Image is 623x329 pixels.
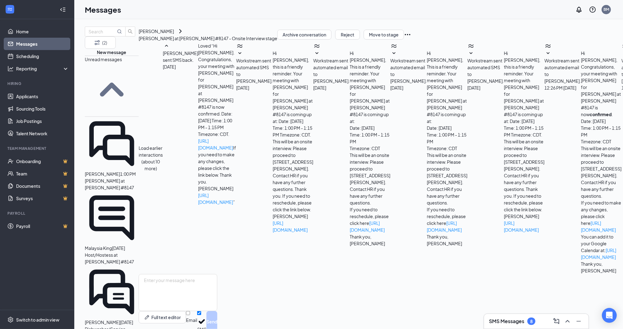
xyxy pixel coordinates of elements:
[313,58,350,84] span: Workstream sent automated email to [PERSON_NAME].
[120,319,133,326] p: [DATE]
[163,63,176,70] span: [DATE]
[85,319,120,325] span: [PERSON_NAME]
[186,311,190,315] input: Email
[16,38,69,50] a: Messages
[581,118,621,145] p: Date: [DATE] Time: 1:00 PM - 1:15 PM Timezone: CDT
[590,112,612,117] b: confirmed
[126,29,135,34] span: search
[390,84,403,91] span: [DATE]
[553,318,560,325] svg: ComposeMessage
[581,50,621,63] p: Hi [PERSON_NAME],
[504,220,539,233] a: [URL][DOMAIN_NAME]
[564,318,571,325] svg: ChevronUp
[163,50,198,63] span: [PERSON_NAME] sent SMS back.
[139,35,277,42] p: [PERSON_NAME] at [PERSON_NAME] #8147 - Onsite Interview stage
[16,65,69,72] div: Reporting
[544,50,552,57] svg: SmallChevronDown
[7,6,13,12] svg: WorkstreamLogo
[93,39,101,46] svg: Filter
[427,233,467,240] p: Thank you,
[350,206,390,233] p: If you need to reschedule, please click here
[404,31,411,38] svg: Ellipses
[313,84,326,91] span: [DATE]
[467,84,480,91] span: [DATE]
[120,171,136,177] p: 1:00 PM
[236,58,273,84] span: Workstream sent automated SMS to [PERSON_NAME].
[544,42,552,50] svg: WorkstreamLogo
[85,36,116,49] button: Filter (2)
[85,251,139,265] p: Host/Hostess at [PERSON_NAME] #8147
[236,84,249,91] span: [DATE]
[16,192,69,205] a: SurveysCrown
[504,50,544,233] span: Hi [PERSON_NAME], this is a friendly reminder. Your meeting with [PERSON_NAME] for [PERSON_NAME] ...
[139,311,186,323] button: Full text editorPen
[7,211,68,216] div: Payroll
[16,317,59,323] div: Switch to admin view
[427,50,467,63] p: Hi [PERSON_NAME],
[16,220,69,232] a: PayrollCrown
[163,42,170,50] svg: SmallChevronUp
[197,317,206,326] svg: Checkmark
[16,127,69,140] a: Talent Network
[467,58,504,84] span: Workstream sent automated SMS to [PERSON_NAME].
[427,124,467,152] p: Date: [DATE] Time: 1:00 PM - 1:15 PM Timezone: CDT
[335,30,360,40] button: Reject
[97,49,127,56] button: New message
[581,260,621,267] p: Thank you,
[198,192,233,205] a: [URL][DOMAIN_NAME]
[16,50,69,62] a: Scheduling
[350,50,390,63] p: Hi [PERSON_NAME],
[16,25,69,38] a: Home
[117,29,122,34] svg: MagnifyingGlass
[144,314,150,320] svg: Pen
[139,28,174,35] div: [PERSON_NAME]
[581,267,621,274] p: [PERSON_NAME]
[575,318,582,325] svg: Minimize
[427,152,467,206] p: This will be an onsite interview. Please proceed to [STREET_ADDRESS][PERSON_NAME]. Contact HR if ...
[85,63,139,116] svg: SmallChevronUp
[273,50,313,233] span: Hi [PERSON_NAME], this is a friendly reminder. Your meeting with [PERSON_NAME] for [PERSON_NAME] ...
[364,30,404,40] button: Move to stage
[85,245,112,251] span: Malaysia King
[390,58,427,84] span: Workstream sent automated email to [PERSON_NAME].
[16,167,69,180] a: TeamCrown
[112,245,125,251] p: [DATE]
[7,317,14,323] svg: Settings
[7,81,68,86] div: Hiring
[602,308,617,323] div: Open Intercom Messenger
[186,317,197,323] div: Email
[313,50,321,57] svg: SmallChevronDown
[581,145,621,199] p: This will be an onsite interview. Please proceed to [STREET_ADDRESS][PERSON_NAME]. Contact HR if ...
[197,311,201,315] input: SMS
[16,180,69,192] a: DocumentsCrown
[574,316,584,326] button: Minimize
[236,50,244,57] svg: SmallChevronDown
[575,6,583,13] svg: Notifications
[125,27,135,36] button: search
[85,177,139,191] p: [PERSON_NAME] at [PERSON_NAME] #8147
[16,155,69,167] a: OnboardingCrown
[581,233,621,260] p: You can add it to your Google Calendar at:
[85,4,121,15] h1: Messages
[16,90,69,103] a: Applicants
[85,117,139,171] svg: DoubleChat
[489,318,524,325] h3: SMS Messages
[85,191,139,245] svg: ActiveChat
[7,65,14,72] svg: Analysis
[198,138,233,150] a: [URL][DOMAIN_NAME]
[467,42,475,50] svg: WorkstreamLogo
[313,42,321,50] svg: WorkstreamLogo
[16,115,69,127] a: Job Postings
[530,319,533,324] div: 8
[390,42,398,50] svg: WorkstreamLogo
[427,63,467,124] p: This is a friendly reminder. Your meeting with [PERSON_NAME] for [PERSON_NAME] at [PERSON_NAME] #...
[89,28,116,35] input: Search
[581,63,621,118] p: Congratulations, your meeting with [PERSON_NAME] for [PERSON_NAME] at [PERSON_NAME] #8147 is now .
[350,233,390,240] p: Thank you,
[60,6,66,13] svg: Collapse
[85,265,139,319] svg: ActiveDoubleChat
[277,30,331,40] button: Archive conversation
[16,103,69,115] a: Sourcing Tools
[467,50,475,57] svg: SmallChevronDown
[604,7,609,12] div: BM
